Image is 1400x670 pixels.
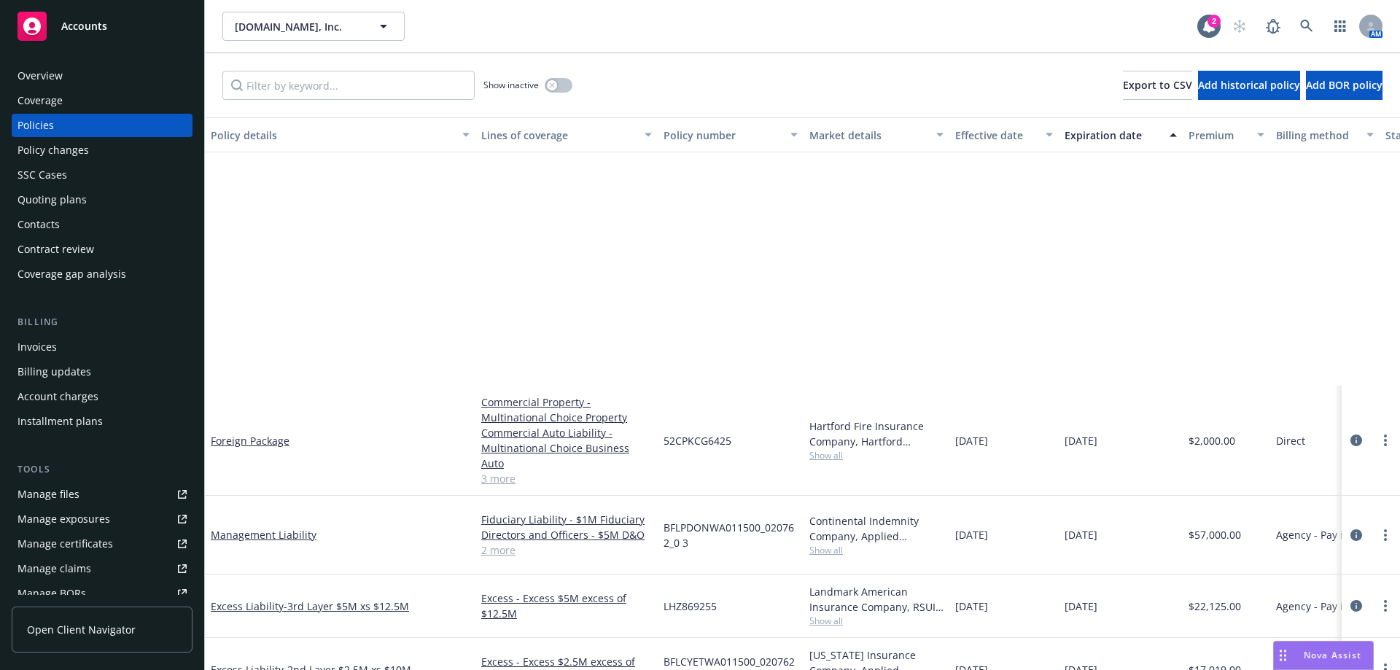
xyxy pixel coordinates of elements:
button: Export to CSV [1123,71,1192,100]
span: Add historical policy [1198,78,1300,92]
div: Drag to move [1274,642,1292,669]
span: Show all [809,449,944,461]
div: Market details [809,128,927,143]
a: 2 more [481,542,652,558]
div: Contacts [17,213,60,236]
a: Commercial Property - Multinational Choice Property [481,394,652,425]
a: Policy changes [12,139,192,162]
div: Billing [12,315,192,330]
a: Fiduciary Liability - $1M Fiduciary [481,512,652,527]
div: Contract review [17,238,94,261]
div: Invoices [17,335,57,359]
a: 3 more [481,471,652,486]
div: Overview [17,64,63,87]
a: Policies [12,114,192,137]
span: Nova Assist [1304,649,1361,661]
input: Filter by keyword... [222,71,475,100]
a: more [1377,432,1394,449]
a: circleInformation [1347,526,1365,544]
a: Excess - Excess $5M excess of $12.5M [481,591,652,621]
a: Overview [12,64,192,87]
span: Show all [809,544,944,556]
span: [DATE] [955,599,988,614]
div: 2 [1207,15,1221,28]
button: Effective date [949,117,1059,152]
a: Search [1292,12,1321,41]
span: Show inactive [483,79,539,91]
span: Add BOR policy [1306,78,1382,92]
a: Installment plans [12,410,192,433]
button: Billing method [1270,117,1380,152]
button: Lines of coverage [475,117,658,152]
div: Account charges [17,385,98,408]
a: Manage exposures [12,507,192,531]
span: [DOMAIN_NAME], Inc. [235,19,361,34]
span: [DATE] [1065,599,1097,614]
button: Market details [804,117,949,152]
a: Invoices [12,335,192,359]
span: Direct [1276,433,1305,448]
div: Lines of coverage [481,128,636,143]
button: Policy details [205,117,475,152]
button: Add historical policy [1198,71,1300,100]
div: Coverage gap analysis [17,262,126,286]
a: circleInformation [1347,432,1365,449]
div: Policies [17,114,54,137]
a: Account charges [12,385,192,408]
a: Foreign Package [211,434,289,448]
div: Billing method [1276,128,1358,143]
a: Manage BORs [12,582,192,605]
div: Manage certificates [17,532,113,556]
span: [DATE] [955,433,988,448]
span: Accounts [61,20,107,32]
span: Agency - Pay in full [1276,599,1369,614]
div: Installment plans [17,410,103,433]
a: Manage files [12,483,192,506]
div: Policy number [664,128,782,143]
button: Premium [1183,117,1270,152]
div: Billing updates [17,360,91,383]
span: - 3rd Layer $5M xs $12.5M [284,599,409,613]
a: Accounts [12,6,192,47]
a: more [1377,526,1394,544]
div: Expiration date [1065,128,1161,143]
a: Contacts [12,213,192,236]
span: 52CPKCG6425 [664,433,731,448]
button: Policy number [658,117,804,152]
span: Show all [809,615,944,627]
a: Manage claims [12,557,192,580]
div: Premium [1189,128,1248,143]
span: Open Client Navigator [27,622,136,637]
div: Policy changes [17,139,89,162]
div: Manage exposures [17,507,110,531]
span: Agency - Pay in full [1276,527,1369,542]
span: $57,000.00 [1189,527,1241,542]
span: $2,000.00 [1189,433,1235,448]
div: Manage files [17,483,79,506]
button: Add BOR policy [1306,71,1382,100]
a: Excess Liability [211,599,409,613]
a: Billing updates [12,360,192,383]
button: [DOMAIN_NAME], Inc. [222,12,405,41]
div: SSC Cases [17,163,67,187]
span: Export to CSV [1123,78,1192,92]
div: Landmark American Insurance Company, RSUI Group, Brown & Riding Insurance Services, Inc. [809,584,944,615]
span: [DATE] [1065,527,1097,542]
a: circleInformation [1347,597,1365,615]
div: Manage BORs [17,582,86,605]
a: Coverage gap analysis [12,262,192,286]
div: Continental Indemnity Company, Applied Underwriters, Brown & Riding Insurance Services, Inc. [809,513,944,544]
div: Coverage [17,89,63,112]
span: BFLPDONWA011500_020762_0 3 [664,520,798,550]
div: Effective date [955,128,1037,143]
a: Management Liability [211,528,316,542]
a: Switch app [1326,12,1355,41]
span: LHZ869255 [664,599,717,614]
div: Manage claims [17,557,91,580]
a: Commercial Auto Liability - Multinational Choice Business Auto [481,425,652,471]
a: Directors and Officers - $5M D&O [481,527,652,542]
div: Hartford Fire Insurance Company, Hartford Insurance Group [809,418,944,449]
a: Coverage [12,89,192,112]
span: $22,125.00 [1189,599,1241,614]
